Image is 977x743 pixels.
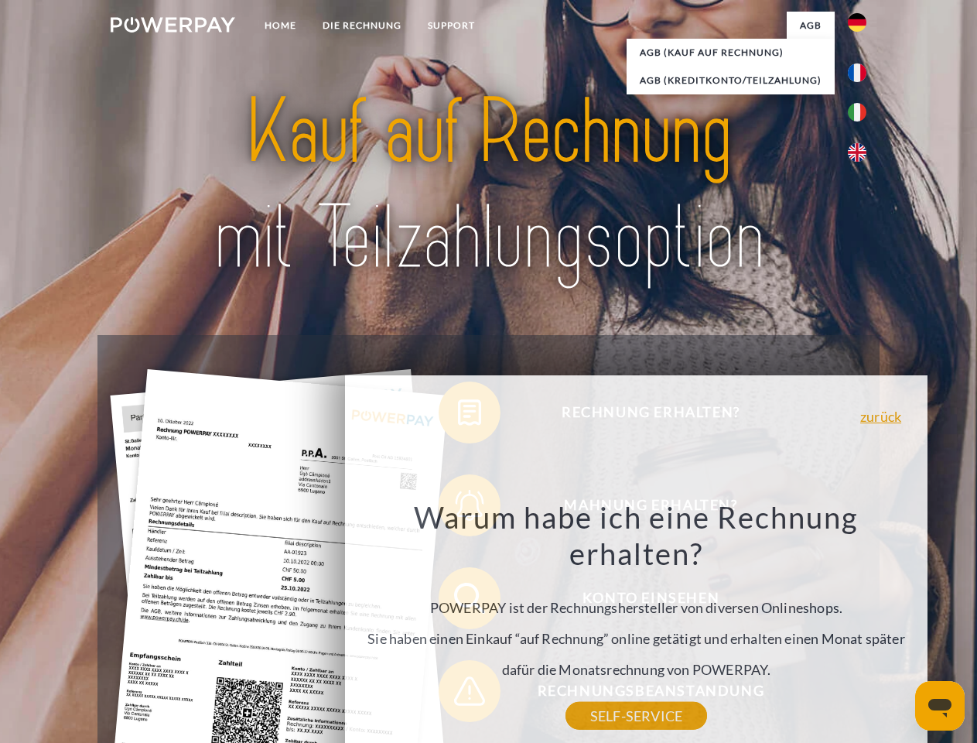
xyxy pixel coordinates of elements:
h3: Warum habe ich eine Rechnung erhalten? [354,498,919,573]
img: logo-powerpay-white.svg [111,17,235,33]
img: de [848,13,866,32]
a: AGB (Kreditkonto/Teilzahlung) [627,67,835,94]
a: DIE RECHNUNG [309,12,415,39]
img: title-powerpay_de.svg [148,74,829,296]
a: SELF-SERVICE [565,702,707,730]
a: AGB (Kauf auf Rechnung) [627,39,835,67]
iframe: Schaltfläche zum Öffnen des Messaging-Fensters [915,681,965,731]
a: SUPPORT [415,12,488,39]
img: it [848,103,866,122]
a: Home [251,12,309,39]
img: en [848,143,866,162]
a: agb [787,12,835,39]
a: zurück [860,409,901,423]
div: POWERPAY ist der Rechnungshersteller von diversen Onlineshops. Sie haben einen Einkauf “auf Rechn... [354,498,919,716]
img: fr [848,63,866,82]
